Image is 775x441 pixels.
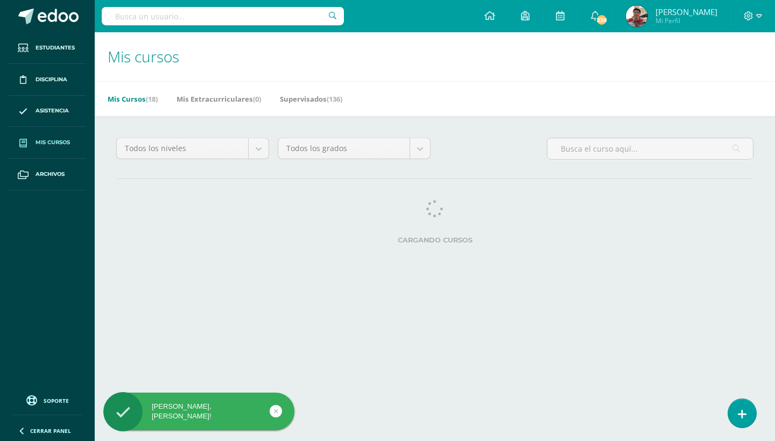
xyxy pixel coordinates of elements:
[656,6,717,17] span: [PERSON_NAME]
[9,64,86,96] a: Disciplina
[36,44,75,52] span: Estudiantes
[36,75,67,84] span: Disciplina
[253,94,261,104] span: (0)
[280,90,342,108] a: Supervisados(136)
[595,14,607,26] span: 238
[108,90,158,108] a: Mis Cursos(18)
[327,94,342,104] span: (136)
[30,427,71,435] span: Cerrar panel
[36,170,65,179] span: Archivos
[36,138,70,147] span: Mis cursos
[103,402,294,421] div: [PERSON_NAME], [PERSON_NAME]!
[146,94,158,104] span: (18)
[626,5,647,27] img: bfd5407fb0f443f67a8cea95c6a37b99.png
[108,46,179,67] span: Mis cursos
[125,138,240,159] span: Todos los niveles
[547,138,753,159] input: Busca el curso aquí...
[286,138,401,159] span: Todos los grados
[44,397,69,404] span: Soporte
[278,138,430,159] a: Todos los grados
[656,16,717,25] span: Mi Perfil
[177,90,261,108] a: Mis Extracurriculares(0)
[102,7,344,25] input: Busca un usuario...
[36,106,69,115] span: Asistencia
[9,96,86,127] a: Asistencia
[13,393,82,407] a: Soporte
[117,138,269,159] a: Todos los niveles
[9,32,86,64] a: Estudiantes
[9,159,86,190] a: Archivos
[116,236,753,244] label: Cargando cursos
[9,127,86,159] a: Mis cursos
